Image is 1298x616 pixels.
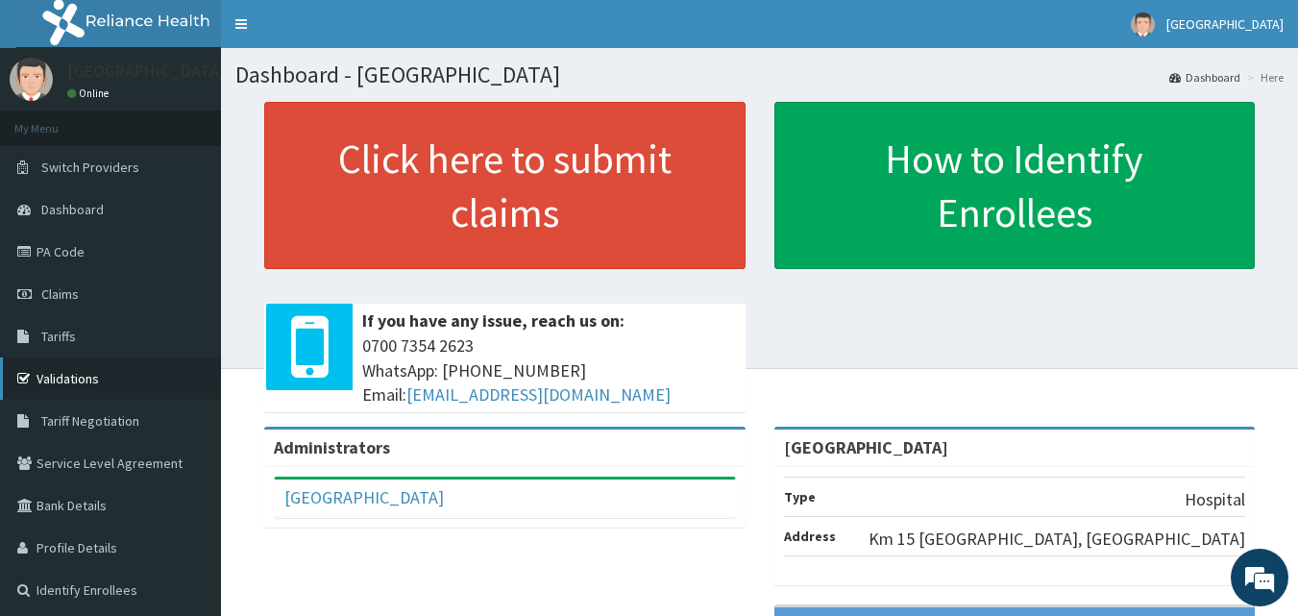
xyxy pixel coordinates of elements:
[67,86,113,100] a: Online
[784,528,836,545] b: Address
[406,383,671,406] a: [EMAIL_ADDRESS][DOMAIN_NAME]
[1131,12,1155,37] img: User Image
[10,58,53,101] img: User Image
[869,527,1245,552] p: Km 15 [GEOGRAPHIC_DATA], [GEOGRAPHIC_DATA]
[1166,15,1284,33] span: [GEOGRAPHIC_DATA]
[67,62,226,80] p: [GEOGRAPHIC_DATA]
[235,62,1284,87] h1: Dashboard - [GEOGRAPHIC_DATA]
[41,201,104,218] span: Dashboard
[274,436,390,458] b: Administrators
[284,486,444,508] a: [GEOGRAPHIC_DATA]
[1169,69,1240,86] a: Dashboard
[41,412,139,430] span: Tariff Negotiation
[1242,69,1284,86] li: Here
[362,333,736,407] span: 0700 7354 2623 WhatsApp: [PHONE_NUMBER] Email:
[41,285,79,303] span: Claims
[10,411,366,479] textarea: Type your message and hit 'Enter'
[315,10,361,56] div: Minimize live chat window
[774,102,1256,269] a: How to Identify Enrollees
[100,108,323,133] div: Chat with us now
[1185,487,1245,512] p: Hospital
[264,102,746,269] a: Click here to submit claims
[784,488,816,505] b: Type
[41,159,139,176] span: Switch Providers
[41,328,76,345] span: Tariffs
[362,309,625,332] b: If you have any issue, reach us on:
[784,436,948,458] strong: [GEOGRAPHIC_DATA]
[36,96,78,144] img: d_794563401_company_1708531726252_794563401
[111,185,265,380] span: We're online!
